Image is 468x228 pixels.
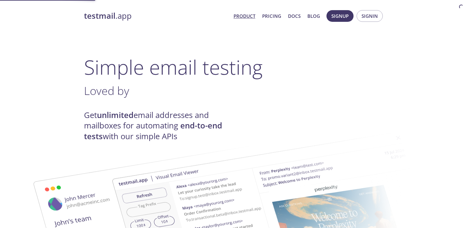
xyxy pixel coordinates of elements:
[84,55,384,79] h1: Simple email testing
[262,12,281,20] a: Pricing
[84,83,129,98] span: Loved by
[84,11,229,21] a: testmail.app
[331,12,349,20] span: Signup
[84,120,222,141] strong: end-to-end tests
[307,12,320,20] a: Blog
[97,110,134,120] strong: unlimited
[357,10,383,22] button: Signin
[84,10,115,21] strong: testmail
[288,12,301,20] a: Docs
[234,12,255,20] a: Product
[84,110,234,142] h4: Get email addresses and mailboxes for automating with our simple APIs
[326,10,354,22] button: Signup
[362,12,378,20] span: Signin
